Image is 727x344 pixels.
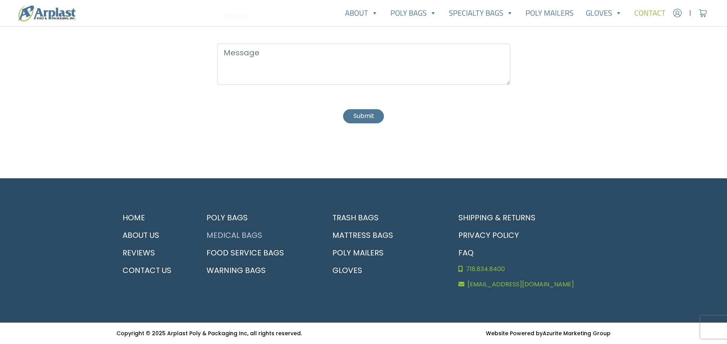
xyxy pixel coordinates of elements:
[326,262,443,279] a: Gloves
[116,329,302,337] small: Copyright © 2025 Arplast Poly & Packaging Inc, all rights reserved.
[326,226,443,244] a: Mattress Bags
[519,5,580,21] a: Poly Mailers
[200,244,317,262] a: Food Service Bags
[326,209,443,226] a: Trash Bags
[452,209,611,226] a: Shipping & Returns
[443,5,519,21] a: Specialty Bags
[452,244,611,262] a: FAQ
[452,277,611,292] a: [EMAIL_ADDRESS][DOMAIN_NAME]
[486,329,611,337] small: Website Powered by
[18,5,76,21] img: logo
[200,226,317,244] a: Medical Bags
[343,109,384,123] button: Submit
[116,262,191,279] a: Contact Us
[326,244,443,262] a: Poly Mailers
[452,262,611,277] a: 718.834.8400
[384,5,443,21] a: Poly Bags
[116,244,191,262] a: Reviews
[339,5,384,21] a: About
[200,262,317,279] a: Warning Bags
[452,226,611,244] a: Privacy Policy
[543,329,611,337] a: Azurite Marketing Group
[116,226,191,244] a: About Us
[628,5,672,21] a: Contact
[200,209,317,226] a: Poly Bags
[689,8,691,18] span: |
[580,5,628,21] a: Gloves
[116,209,191,226] a: Home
